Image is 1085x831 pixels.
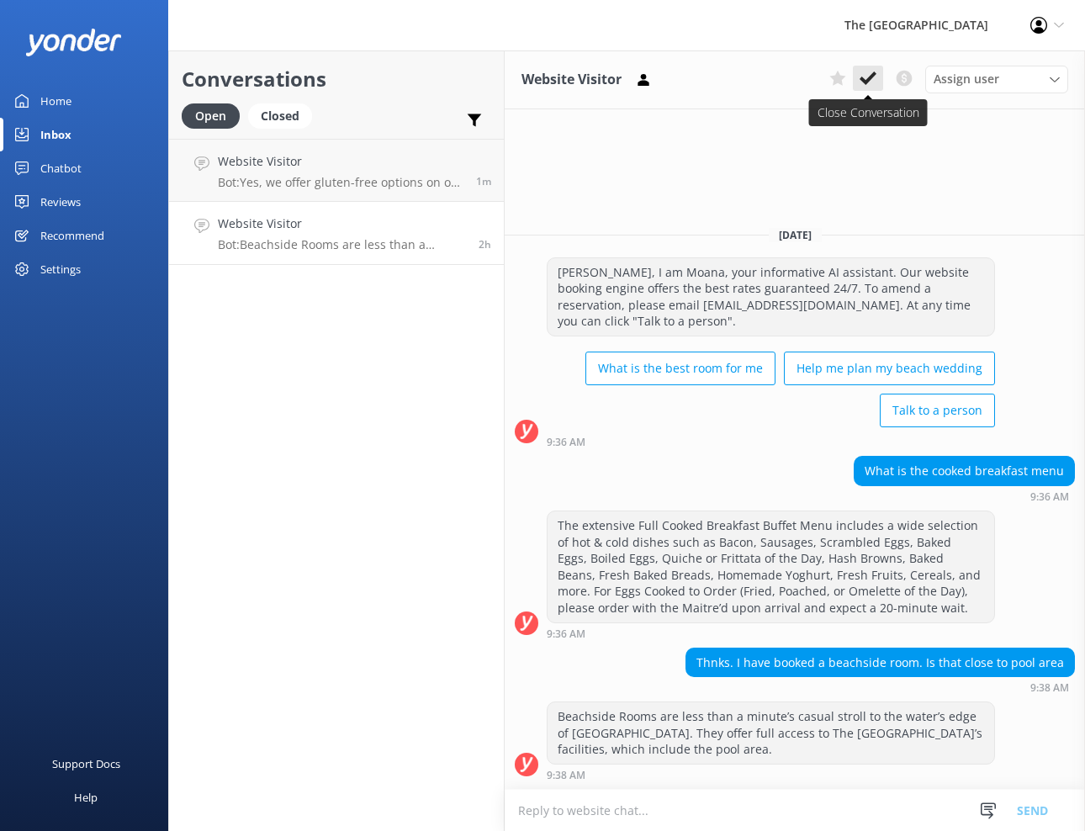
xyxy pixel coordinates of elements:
a: Website VisitorBot:Beachside Rooms are less than a minute’s casual stroll to the water’s edge of ... [169,202,504,265]
strong: 9:38 AM [1030,683,1069,693]
span: Oct 02 2025 02:17pm (UTC -10:00) Pacific/Honolulu [476,174,491,188]
button: Talk to a person [880,394,995,427]
div: The extensive Full Cooked Breakfast Buffet Menu includes a wide selection of hot & cold dishes su... [548,511,994,622]
div: Closed [248,103,312,129]
span: [DATE] [769,228,822,242]
strong: 9:36 AM [547,437,585,447]
h2: Conversations [182,63,491,95]
a: Open [182,106,248,124]
div: What is the cooked breakfast menu [855,457,1074,485]
a: Closed [248,106,320,124]
strong: 9:38 AM [547,770,585,781]
span: Oct 02 2025 11:38am (UTC -10:00) Pacific/Honolulu [479,237,491,251]
div: Oct 02 2025 11:36am (UTC -10:00) Pacific/Honolulu [547,627,995,639]
div: Open [182,103,240,129]
div: Recommend [40,219,104,252]
img: yonder-white-logo.png [25,29,122,56]
div: Inbox [40,118,71,151]
h4: Website Visitor [218,152,463,171]
div: Oct 02 2025 11:38am (UTC -10:00) Pacific/Honolulu [547,769,995,781]
p: Bot: Beachside Rooms are less than a minute’s casual stroll to the water’s edge of [GEOGRAPHIC_DA... [218,237,466,252]
p: Bot: Yes, we offer gluten-free options on our menus. You can view our menus at [URL][DOMAIN_NAME]. [218,175,463,190]
div: Thnks. I have booked a beachside room. Is that close to pool area [686,648,1074,677]
div: Support Docs [52,747,120,781]
div: Assign User [925,66,1068,93]
div: Oct 02 2025 11:36am (UTC -10:00) Pacific/Honolulu [854,490,1075,502]
h4: Website Visitor [218,214,466,233]
div: Oct 02 2025 11:36am (UTC -10:00) Pacific/Honolulu [547,436,995,447]
strong: 9:36 AM [1030,492,1069,502]
div: Oct 02 2025 11:38am (UTC -10:00) Pacific/Honolulu [685,681,1075,693]
button: What is the best room for me [585,352,775,385]
span: Assign user [934,70,999,88]
div: Chatbot [40,151,82,185]
div: Beachside Rooms are less than a minute’s casual stroll to the water’s edge of [GEOGRAPHIC_DATA]. ... [548,702,994,764]
h3: Website Visitor [521,69,622,91]
div: Settings [40,252,81,286]
div: Reviews [40,185,81,219]
div: Help [74,781,98,814]
strong: 9:36 AM [547,629,585,639]
a: Website VisitorBot:Yes, we offer gluten-free options on our menus. You can view our menus at [URL... [169,139,504,202]
div: [PERSON_NAME], I am Moana, your informative AI assistant. Our website booking engine offers the b... [548,258,994,336]
button: Help me plan my beach wedding [784,352,995,385]
div: Home [40,84,71,118]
